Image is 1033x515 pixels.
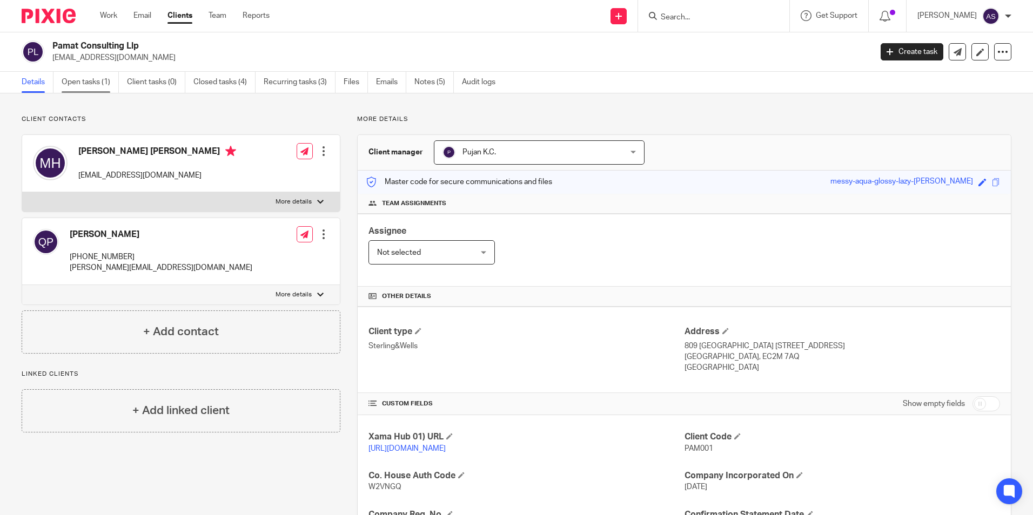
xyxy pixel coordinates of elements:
p: [GEOGRAPHIC_DATA], EC2M 7AQ [685,351,1000,362]
i: Primary [225,146,236,157]
h4: CUSTOM FIELDS [368,399,684,408]
p: [PERSON_NAME][EMAIL_ADDRESS][DOMAIN_NAME] [70,262,252,273]
h4: [PERSON_NAME] [PERSON_NAME] [78,146,236,159]
a: Create task [881,43,943,60]
a: Notes (5) [414,72,454,93]
span: [DATE] [685,483,707,491]
a: Closed tasks (4) [193,72,256,93]
p: Linked clients [22,370,340,378]
input: Search [660,13,757,23]
img: svg%3E [442,146,455,159]
span: Assignee [368,227,406,235]
a: Team [209,10,226,21]
h4: Xama Hub 01) URL [368,431,684,443]
img: svg%3E [982,8,1000,25]
img: Pixie [22,9,76,23]
a: Work [100,10,117,21]
p: [EMAIL_ADDRESS][DOMAIN_NAME] [78,170,236,181]
a: Details [22,72,53,93]
a: Client tasks (0) [127,72,185,93]
h4: Client Code [685,431,1000,443]
p: More details [357,115,1011,124]
h4: Client type [368,326,684,337]
img: svg%3E [22,40,44,63]
span: Get Support [816,12,857,19]
p: 809 [GEOGRAPHIC_DATA] [STREET_ADDRESS] [685,341,1000,351]
p: [PERSON_NAME] [917,10,977,21]
p: More details [276,290,312,299]
a: Open tasks (1) [62,72,119,93]
h4: [PERSON_NAME] [70,229,252,240]
img: svg%3E [33,146,68,180]
p: [PHONE_NUMBER] [70,252,252,262]
a: Recurring tasks (3) [264,72,336,93]
a: Email [133,10,151,21]
h2: Pamat Consulting Llp [52,40,702,52]
span: Not selected [377,249,421,256]
img: svg%3E [33,229,59,255]
h4: Co. House Auth Code [368,470,684,482]
p: Client contacts [22,115,340,124]
p: Sterling&Wells [368,341,684,351]
a: Reports [243,10,270,21]
div: messy-aqua-glossy-lazy-[PERSON_NAME] [830,176,973,188]
a: Clients [167,10,192,21]
a: Files [344,72,368,93]
a: Audit logs [462,72,504,93]
p: More details [276,198,312,206]
h3: Client manager [368,147,423,158]
span: Team assignments [382,199,446,208]
a: [URL][DOMAIN_NAME] [368,445,446,452]
h4: Address [685,326,1000,337]
span: Other details [382,292,431,301]
label: Show empty fields [903,398,965,409]
h4: + Add contact [143,323,219,340]
p: [GEOGRAPHIC_DATA] [685,362,1000,373]
p: [EMAIL_ADDRESS][DOMAIN_NAME] [52,52,864,63]
span: W2VNGQ [368,483,401,491]
span: PAM001 [685,445,713,452]
h4: Company Incorporated On [685,470,1000,482]
span: Pujan K.C. [462,148,496,156]
a: Emails [376,72,406,93]
p: Master code for secure communications and files [366,177,552,187]
h4: + Add linked client [132,402,230,419]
